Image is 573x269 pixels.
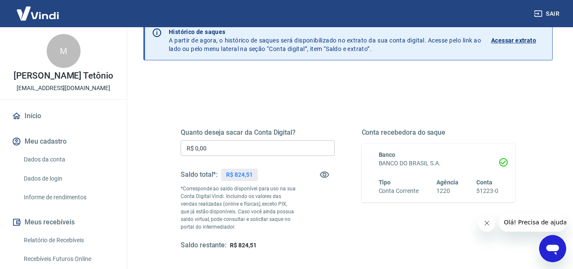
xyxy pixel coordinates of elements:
h6: 51223-0 [476,187,498,195]
h6: 1220 [436,187,458,195]
span: Agência [436,179,458,186]
iframe: Botão para abrir a janela de mensagens [539,235,566,262]
div: M [47,34,81,68]
a: Informe de rendimentos [20,189,117,206]
h6: BANCO DO BRASIL S.A. [379,159,499,168]
button: Meu cadastro [10,132,117,151]
p: A partir de agora, o histórico de saques será disponibilizado no extrato da sua conta digital. Ac... [169,28,481,53]
a: Relatório de Recebíveis [20,232,117,249]
a: Dados da conta [20,151,117,168]
iframe: Fechar mensagem [478,215,495,232]
a: Recebíveis Futuros Online [20,250,117,268]
h5: Saldo total*: [181,170,218,179]
h5: Saldo restante: [181,241,226,250]
img: Vindi [10,0,65,26]
h5: Quanto deseja sacar da Conta Digital? [181,128,335,137]
iframe: Mensagem da empresa [499,213,566,232]
p: [EMAIL_ADDRESS][DOMAIN_NAME] [17,84,110,93]
button: Sair [532,6,563,22]
span: Banco [379,151,396,158]
p: R$ 824,51 [226,170,253,179]
span: Tipo [379,179,391,186]
span: R$ 824,51 [230,242,257,249]
span: Conta [476,179,492,186]
a: Acessar extrato [491,28,545,53]
button: Meus recebíveis [10,213,117,232]
span: Olá! Precisa de ajuda? [5,6,71,13]
p: Histórico de saques [169,28,481,36]
h5: Conta recebedora do saque [362,128,516,137]
p: Acessar extrato [491,36,536,45]
p: [PERSON_NAME] Tetônio [14,71,113,80]
a: Início [10,107,117,125]
a: Dados de login [20,170,117,187]
p: *Corresponde ao saldo disponível para uso na sua Conta Digital Vindi. Incluindo os valores das ve... [181,185,296,231]
h6: Conta Corrente [379,187,419,195]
